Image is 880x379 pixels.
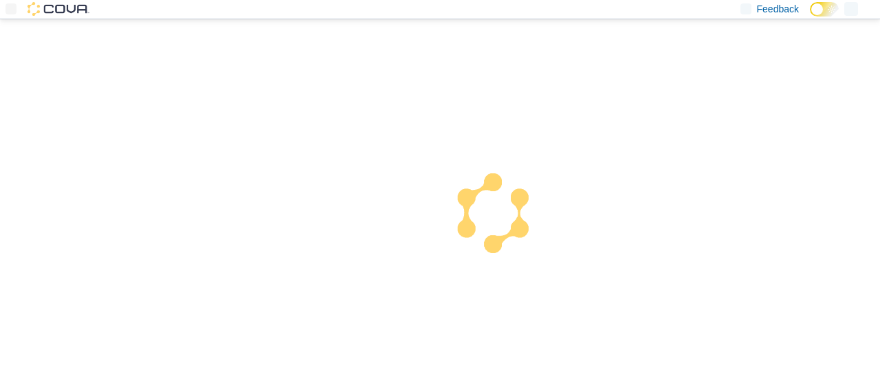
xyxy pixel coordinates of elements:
[757,2,799,16] span: Feedback
[27,2,89,16] img: Cova
[440,163,543,266] img: cova-loader
[810,2,839,17] input: Dark Mode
